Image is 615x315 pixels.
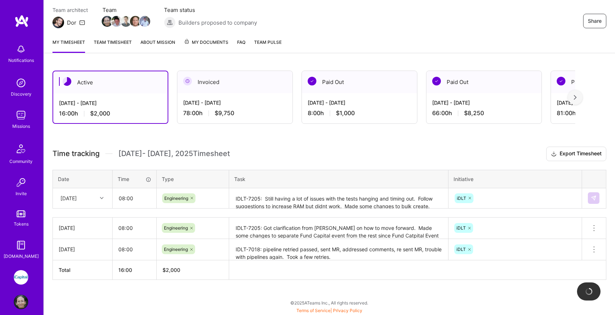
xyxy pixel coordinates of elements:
[11,90,31,98] div: Discovery
[230,218,447,238] textarea: IDLT-7205: Got clarification from [PERSON_NAME] on how to move forward. Made some changes to sepa...
[12,140,30,157] img: Community
[52,17,64,28] img: Team Architect
[591,195,597,201] img: Submit
[308,109,411,117] div: 8:00 h
[102,15,112,28] a: Team Member Avatar
[100,196,104,200] i: icon Chevron
[14,108,28,122] img: teamwork
[254,38,282,53] a: Team Pulse
[14,14,29,28] img: logo
[14,175,28,190] img: Invite
[130,16,141,27] img: Team Member Avatar
[308,77,316,85] img: Paid Out
[12,122,30,130] div: Missions
[14,270,28,285] img: iCapital: Build and maintain RESTful API
[14,220,29,228] div: Tokens
[183,109,287,117] div: 78:00 h
[178,19,257,26] span: Builders proposed to company
[12,270,30,285] a: iCapital: Build and maintain RESTful API
[53,170,113,188] th: Date
[574,95,577,100] img: right
[14,76,28,90] img: discovery
[113,189,156,208] input: HH:MM
[336,109,355,117] span: $1,000
[53,260,113,280] th: Total
[163,267,180,273] span: $ 2,000
[9,157,33,165] div: Community
[551,150,557,158] i: icon Download
[140,38,175,53] a: About Mission
[17,210,25,217] img: tokens
[184,38,228,46] span: My Documents
[432,77,441,85] img: Paid Out
[432,99,536,106] div: [DATE] - [DATE]
[215,109,234,117] span: $9,750
[456,247,466,252] span: iDLT
[183,77,192,85] img: Invoiced
[140,15,149,28] a: Team Member Avatar
[164,17,176,28] img: Builders proposed to company
[113,260,157,280] th: 16:00
[588,192,600,204] div: null
[426,71,542,93] div: Paid Out
[63,77,71,86] img: Active
[52,149,100,158] span: Time tracking
[14,238,28,252] img: guide book
[90,110,110,117] span: $2,000
[121,16,131,27] img: Team Member Avatar
[302,71,417,93] div: Paid Out
[59,224,106,232] div: [DATE]
[557,77,565,85] img: Paid Out
[230,189,447,208] textarea: IDLT-7205: Still having a lot of issues with the tests hanging and timing out. Follow suggestions...
[230,240,447,260] textarea: IDLT-7018: pipeline retried passed, sent MR, addressed comments, re sent MR, trouble with pipelin...
[454,175,577,183] div: Initiative
[177,71,292,93] div: Invoiced
[432,109,536,117] div: 66:00 h
[52,38,85,53] a: My timesheet
[237,38,245,53] a: FAQ
[588,17,602,25] span: Share
[59,99,162,107] div: [DATE] - [DATE]
[164,6,257,14] span: Team status
[164,225,188,231] span: Engineering
[229,170,448,188] th: Task
[254,39,282,45] span: Team Pulse
[546,147,606,161] button: Export Timesheet
[183,99,287,106] div: [DATE] - [DATE]
[102,16,113,27] img: Team Member Avatar
[52,6,88,14] span: Team architect
[59,110,162,117] div: 16:00 h
[184,38,228,53] a: My Documents
[131,15,140,28] a: Team Member Avatar
[14,42,28,56] img: bell
[14,295,28,309] img: User Avatar
[79,20,85,25] i: icon Mail
[308,99,411,106] div: [DATE] - [DATE]
[53,71,168,93] div: Active
[111,16,122,27] img: Team Member Avatar
[164,247,188,252] span: Engineering
[43,294,615,312] div: © 2025 ATeams Inc., All rights reserved.
[584,287,593,296] img: loading
[296,308,362,313] span: |
[118,149,230,158] span: [DATE] - [DATE] , 2025 Timesheet
[16,190,27,197] div: Invite
[8,56,34,64] div: Notifications
[583,14,606,28] button: Share
[113,218,156,238] input: HH:MM
[121,15,131,28] a: Team Member Avatar
[67,19,76,26] div: Dor
[296,308,330,313] a: Terms of Service
[456,225,466,231] span: iDLT
[139,16,150,27] img: Team Member Avatar
[464,109,484,117] span: $8,250
[118,175,151,183] div: Time
[457,196,466,201] span: iDLT
[112,15,121,28] a: Team Member Avatar
[60,194,77,202] div: [DATE]
[157,170,229,188] th: Type
[102,6,149,14] span: Team
[94,38,132,53] a: Team timesheet
[4,252,39,260] div: [DOMAIN_NAME]
[12,295,30,309] a: User Avatar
